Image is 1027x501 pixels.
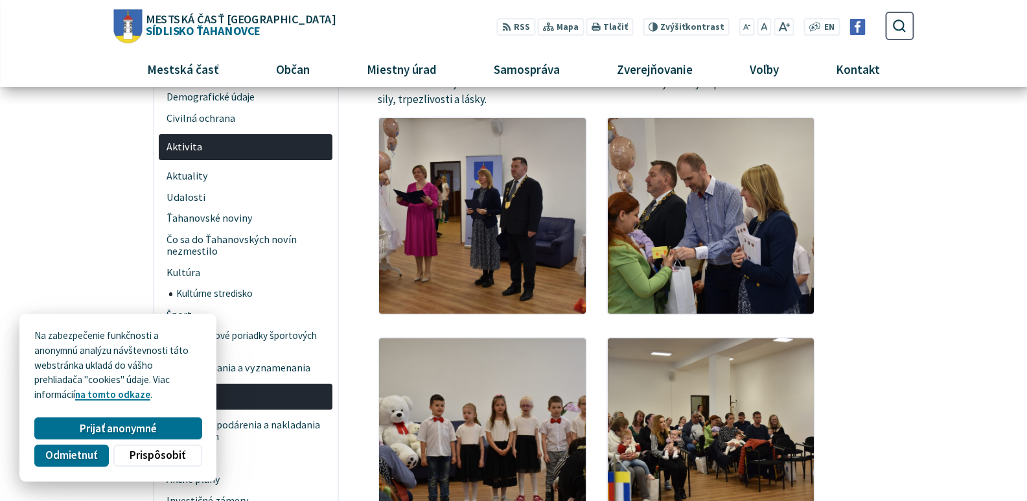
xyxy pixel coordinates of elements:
a: Ťahanovské noviny [159,208,332,229]
img: Prejsť na domovskú stránku [113,9,142,43]
button: Zmenšiť veľkosť písma [739,18,755,36]
p: Na zabezpečenie funkčnosti a anonymnú analýzu návštevnosti táto webstránka ukladá do vášho prehli... [34,329,202,402]
a: Prevádzkové poriadky športových ihrísk [169,325,333,357]
span: kontrast [660,22,724,32]
a: Šport [159,304,332,325]
span: RSS [514,21,530,34]
span: Odmietnuť [45,449,97,462]
span: Mestská časť [142,52,224,87]
a: Kultúrne stredisko [169,284,333,305]
a: Demografické údaje [159,86,332,108]
span: Mapa [557,21,579,34]
span: Aktivita [167,137,325,158]
span: Kontakt [831,52,885,87]
span: Mestská časť [GEOGRAPHIC_DATA] [146,13,335,25]
a: Občan [252,52,333,87]
a: Rozvoj [159,384,332,410]
span: Miestny úrad [362,52,441,87]
span: Verejné uznania a vyznamenania [167,357,325,379]
a: Udalosti [159,187,332,208]
span: EN [824,21,835,34]
span: Zvýšiť [660,21,686,32]
span: Rozvoj [167,386,325,407]
a: EN [821,21,838,34]
a: Dotácie [159,447,332,469]
a: Kultúra [159,262,332,284]
a: Otvoriť obrázok v popupe. [608,118,814,314]
a: Voľby [726,52,803,87]
span: Prispôsobiť [130,449,185,462]
a: Zásady hospodárenia a nakladania s majetkom [159,415,332,448]
span: Dotácie [167,447,325,469]
a: Zverejňovanie [594,52,717,87]
span: Kultúra [167,262,325,284]
a: na tomto odkaze [75,388,150,401]
a: Aktuality [159,165,332,187]
a: Civilná ochrana [159,108,332,129]
a: Aktivita [159,134,332,161]
span: Prevádzkové poriadky športových ihrísk [176,325,325,357]
span: Kultúrne stredisko [176,284,325,305]
span: Civilná ochrana [167,108,325,129]
span: Voľby [745,52,784,87]
a: Otvoriť obrázok v popupe. [379,118,585,314]
img: Prejsť na Facebook stránku [849,19,866,35]
button: Prijať anonymné [34,417,202,439]
span: Akčné plány [167,469,325,490]
button: Odmietnuť [34,445,108,467]
span: Čo sa do Ťahanovských novín nezmestilo [167,229,325,262]
span: Prijať anonymné [80,422,157,436]
span: Šport [167,304,325,325]
a: Čo sa do Ťahanovských novín nezmestilo [159,229,332,262]
button: Prispôsobiť [113,445,202,467]
button: Tlačiť [586,18,633,36]
span: Občan [271,52,314,87]
span: Zverejňovanie [612,52,698,87]
a: Miestny úrad [343,52,460,87]
img: 1 [379,118,585,314]
a: Logo Sídlisko Ťahanovce, prejsť na domovskú stránku. [113,9,335,43]
span: Zásady hospodárenia a nakladania s majetkom [167,415,325,448]
span: Udalosti [167,187,325,208]
a: Akčné plány [159,469,332,490]
span: Sídlisko Ťahanovce [142,13,335,36]
a: Mestská časť [123,52,242,87]
a: RSS [497,18,535,36]
button: Zvýšiťkontrast [643,18,729,36]
a: Verejné uznania a vyznamenania [159,357,332,379]
span: Aktuality [167,165,325,187]
button: Zväčšiť veľkosť písma [774,18,794,36]
a: Kontakt [813,52,904,87]
a: Samospráva [470,52,584,87]
img: 2 [608,118,814,314]
button: Nastaviť pôvodnú veľkosť písma [757,18,771,36]
span: Samospráva [489,52,564,87]
span: Demografické údaje [167,86,325,108]
span: Tlačiť [603,22,628,32]
a: Mapa [538,18,584,36]
span: Ťahanovské noviny [167,208,325,229]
